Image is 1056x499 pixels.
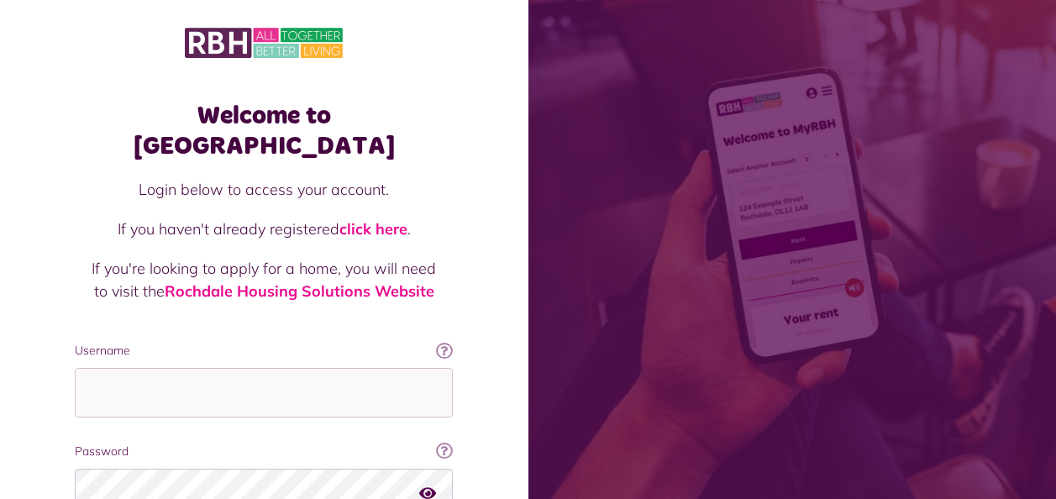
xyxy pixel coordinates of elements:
label: Username [75,342,453,360]
h1: Welcome to [GEOGRAPHIC_DATA] [75,101,453,161]
p: Login below to access your account. [92,178,436,201]
p: If you haven't already registered . [92,218,436,240]
a: Rochdale Housing Solutions Website [165,281,434,301]
a: click here [339,219,407,239]
label: Password [75,443,453,460]
img: MyRBH [185,25,343,60]
p: If you're looking to apply for a home, you will need to visit the [92,257,436,302]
